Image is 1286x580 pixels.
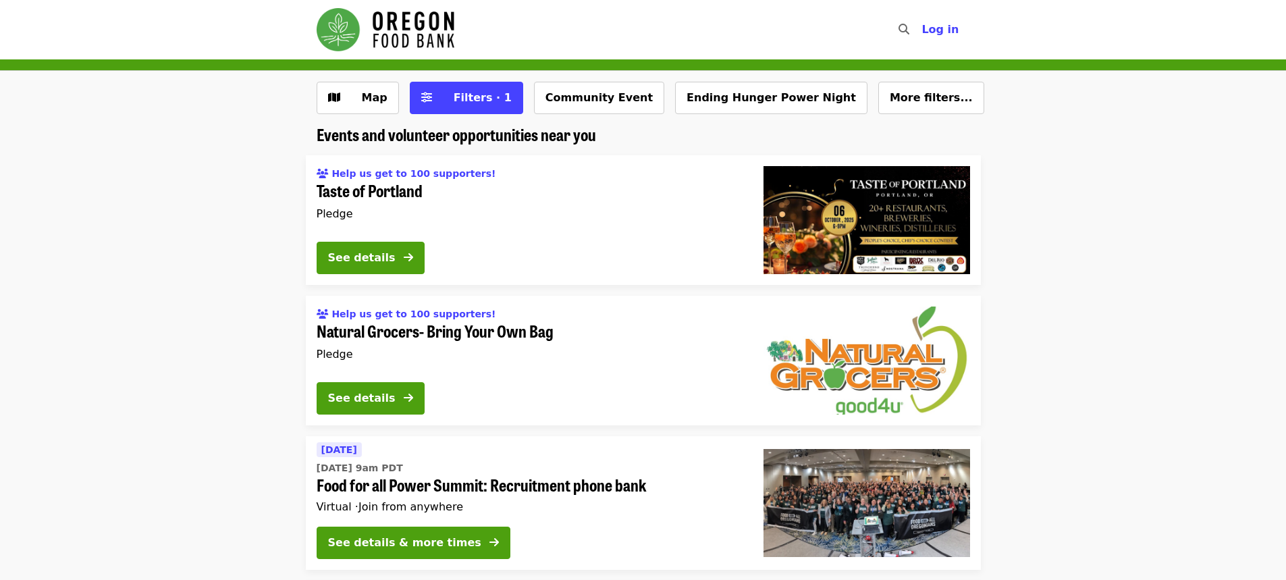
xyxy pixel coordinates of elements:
span: [DATE] [321,444,357,455]
span: Map [362,91,387,104]
span: Food for all Power Summit: Recruitment phone bank [317,475,742,495]
button: See details [317,242,425,274]
i: users icon [317,309,329,320]
i: map icon [328,91,340,104]
span: More filters... [890,91,973,104]
span: Events and volunteer opportunities near you [317,122,596,146]
i: arrow-right icon [404,251,413,264]
div: See details [328,250,396,266]
i: sliders-h icon [421,91,432,104]
a: See details for "Food for all Power Summit: Recruitment phone bank" [306,436,981,570]
i: arrow-right icon [489,536,499,549]
div: See details [328,390,396,406]
input: Search [917,14,928,46]
button: Ending Hunger Power Night [675,82,867,114]
button: Community Event [534,82,664,114]
img: Taste of Portland organized by Oregon Food Bank [763,166,970,274]
span: Pledge [317,207,353,220]
img: Natural Grocers- Bring Your Own Bag organized by Oregon Food Bank [763,307,970,415]
img: Food for all Power Summit: Recruitment phone bank organized by Oregon Food Bank [763,449,970,557]
button: Log in [911,16,969,43]
a: See details for "Taste of Portland" [306,155,981,285]
span: Pledge [317,348,353,361]
span: Natural Grocers- Bring Your Own Bag [317,321,742,341]
div: See details & more times [328,535,481,551]
span: Filters · 1 [454,91,512,104]
a: See details for "Natural Grocers- Bring Your Own Bag" [306,296,981,425]
span: Log in [921,23,959,36]
button: More filters... [878,82,984,114]
button: See details & more times [317,527,510,559]
span: Taste of Portland [317,181,742,201]
button: Filters (1 selected) [410,82,523,114]
img: Oregon Food Bank - Home [317,8,454,51]
span: Help us get to 100 supporters! [331,309,495,319]
i: arrow-right icon [404,392,413,404]
button: See details [317,382,425,415]
button: Show map view [317,82,399,114]
time: [DATE] 9am PDT [317,461,403,475]
span: Join from anywhere [358,500,463,513]
span: Virtual · [317,500,464,513]
i: search icon [899,23,909,36]
span: Help us get to 100 supporters! [331,168,495,179]
i: users icon [317,168,329,180]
